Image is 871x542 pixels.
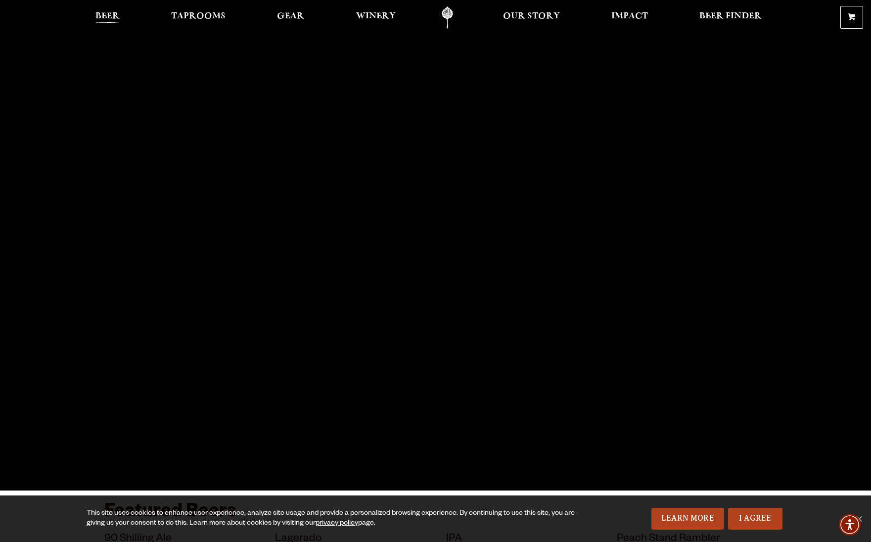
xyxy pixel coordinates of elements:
span: Impact [611,12,648,20]
a: Odell Home [429,6,466,29]
a: Our Story [497,6,566,29]
a: Beer Finder [693,6,768,29]
a: privacy policy [316,520,358,528]
a: I Agree [728,508,782,530]
span: Winery [356,12,396,20]
span: Taprooms [171,12,226,20]
span: Our Story [503,12,560,20]
span: Beer Finder [699,12,762,20]
span: Beer [95,12,120,20]
a: Gear [271,6,311,29]
a: Beer [89,6,126,29]
a: Learn More [651,508,724,530]
a: Taprooms [165,6,232,29]
div: This site uses cookies to enhance user experience, analyze site usage and provide a personalized ... [87,509,580,529]
div: Accessibility Menu [839,514,861,536]
span: Gear [277,12,304,20]
a: Winery [350,6,402,29]
a: Impact [605,6,654,29]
